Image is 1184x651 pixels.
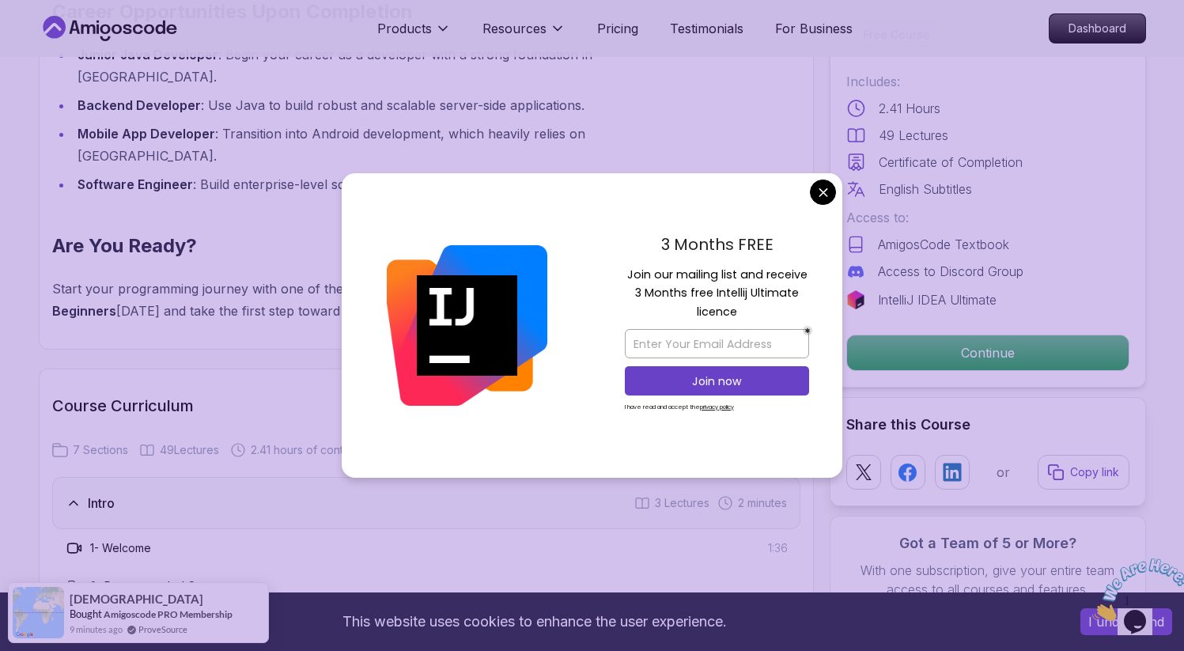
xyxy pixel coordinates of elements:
p: AmigosCode Textbook [878,235,1009,254]
button: Products [377,19,451,51]
a: Pricing [597,19,638,38]
a: Amigoscode PRO Membership [104,608,233,620]
span: [DEMOGRAPHIC_DATA] [70,592,203,606]
p: Access to Discord Group [878,262,1023,281]
span: 2.41 hours of content [251,442,360,458]
a: ProveSource [138,623,187,636]
p: IntelliJ IDEA Ultimate [878,290,997,309]
button: Copy link [1038,455,1129,490]
h3: 1 - Welcome [90,540,151,556]
p: Access to: [846,208,1129,227]
li: : Build enterprise-level solutions using Java’s versatile features. [73,173,725,195]
p: Includes: [846,72,1129,91]
button: Resources [482,19,566,51]
h2: Course Curriculum [52,395,800,417]
a: For Business [775,19,853,38]
h2: Share this Course [846,414,1129,436]
span: 7 Sections [73,442,128,458]
p: Copy link [1070,464,1119,480]
p: Products [377,19,432,38]
strong: Mobile App Developer [78,126,215,142]
span: 2 minutes [738,495,787,511]
p: 2.41 Hours [879,99,940,118]
p: Dashboard [1050,14,1145,43]
button: Intro3 Lectures 2 minutes [52,477,800,529]
div: This website uses cookies to enhance the user experience. [12,604,1057,639]
strong: Software Engineer [78,176,193,192]
h3: Intro [88,494,115,513]
p: English Subtitles [879,180,972,199]
img: provesource social proof notification image [13,587,64,638]
strong: Backend Developer [78,97,201,113]
a: Testimonials [670,19,743,38]
button: Accept cookies [1080,608,1172,635]
li: : Use Java to build robust and scalable server-side applications. [73,94,725,116]
p: Start your programming journey with one of the most powerful and versatile languages. Enroll in [... [52,278,725,322]
h3: Got a Team of 5 or More? [846,532,1129,554]
span: 1 [6,6,13,20]
span: 9 minutes ago [70,623,123,636]
span: 3 Lectures [655,495,709,511]
span: 49 Lectures [160,442,219,458]
iframe: chat widget [1086,552,1184,627]
h2: Are You Ready? [52,233,725,259]
li: : Begin your career as a developer with a strong foundation in [GEOGRAPHIC_DATA]. [73,44,725,88]
button: Continue [846,335,1129,371]
p: Resources [482,19,547,38]
img: Chat attention grabber [6,6,104,69]
p: or [997,463,1010,482]
p: With one subscription, give your entire team access to all courses and features. [846,561,1129,599]
span: Bought [70,607,102,620]
a: Dashboard [1049,13,1146,44]
img: jetbrains logo [846,290,865,309]
h3: 2 - Recommended Courses [90,578,231,594]
p: Certificate of Completion [879,153,1023,172]
span: 1:36 [768,540,788,556]
li: : Transition into Android development, which heavily relies on [GEOGRAPHIC_DATA]. [73,123,725,167]
p: 49 Lectures [879,126,948,145]
p: Continue [847,335,1129,370]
